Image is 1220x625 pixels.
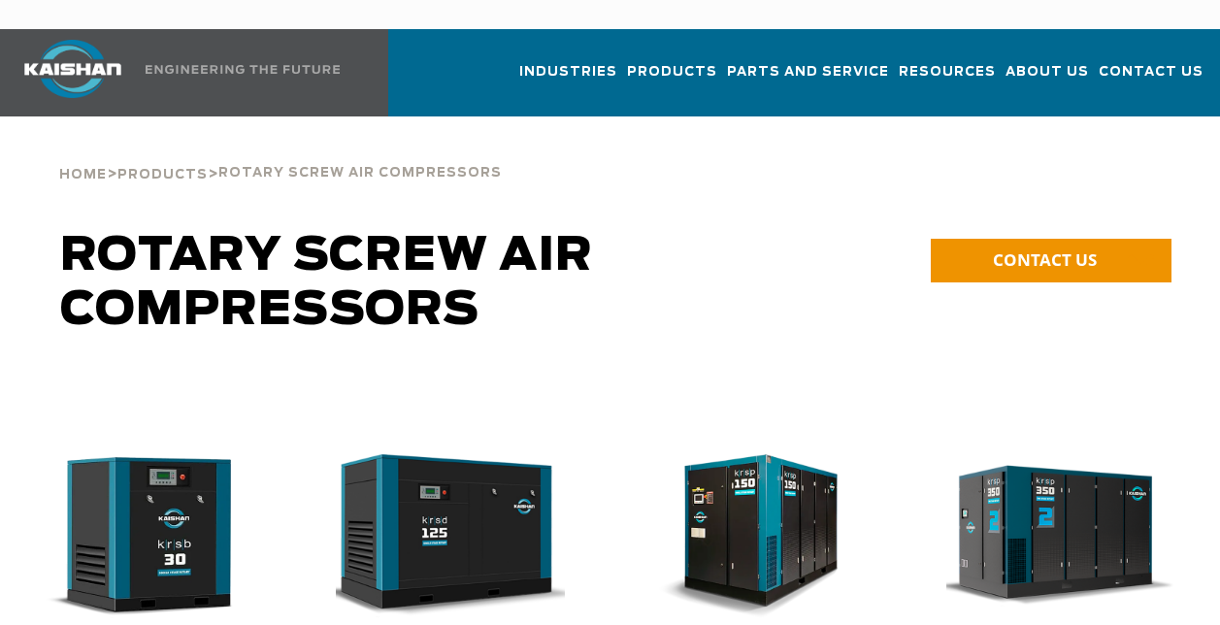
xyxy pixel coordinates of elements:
[727,61,889,83] span: Parts and Service
[117,165,208,182] a: Products
[59,165,107,182] a: Home
[931,239,1171,282] a: CONTACT US
[321,454,565,618] img: krsd125
[117,169,208,181] span: Products
[627,454,871,618] img: krsp150
[899,61,996,83] span: Resources
[59,116,502,190] div: > >
[946,454,1189,618] div: krsp350
[1099,47,1204,113] a: Contact Us
[727,47,889,113] a: Parts and Service
[1099,61,1204,83] span: Contact Us
[336,454,578,618] div: krsd125
[627,47,717,113] a: Products
[627,61,717,83] span: Products
[642,454,884,618] div: krsp150
[519,61,617,83] span: Industries
[932,454,1175,618] img: krsp350
[146,65,340,74] img: Engineering the future
[60,233,593,334] span: Rotary Screw Air Compressors
[59,169,107,181] span: Home
[1006,61,1089,83] span: About Us
[16,454,260,618] img: krsb30
[31,454,274,618] div: krsb30
[993,248,1097,271] span: CONTACT US
[899,47,996,113] a: Resources
[519,47,617,113] a: Industries
[218,167,502,180] span: Rotary Screw Air Compressors
[1006,47,1089,113] a: About Us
